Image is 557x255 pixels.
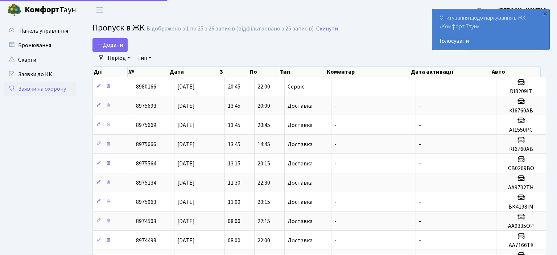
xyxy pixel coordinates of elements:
span: [DATE] [177,102,195,110]
span: Панель управління [19,27,68,35]
div: Опитування щодо паркування в ЖК «Комфорт Таун» [432,9,549,50]
span: 8974498 [136,237,156,244]
span: Додати [97,41,123,49]
span: Доставка [288,218,313,224]
span: 13:45 [228,102,240,110]
a: Заявки на охорону [4,82,76,96]
a: Голосувати [440,37,542,45]
span: - [334,179,337,187]
span: 13:45 [228,140,240,148]
a: Тип [135,52,154,64]
span: 8975063 [136,198,156,206]
span: [DATE] [177,121,195,129]
span: 11:30 [228,179,240,187]
span: 13:45 [228,121,240,129]
span: 11:00 [228,198,240,206]
span: 20:45 [257,121,270,129]
a: Додати [92,38,128,52]
span: 22:00 [257,83,270,91]
span: 20:15 [257,198,270,206]
span: - [419,83,421,91]
span: 22:00 [257,237,270,244]
span: - [419,198,421,206]
span: 20:45 [228,83,240,91]
span: Пропуск в ЖК [92,21,145,34]
span: - [334,160,337,168]
a: Заявки до КК [4,67,76,82]
span: 8975693 [136,102,156,110]
span: Таун [25,4,76,16]
div: Відображено з 1 по 25 з 26 записів (відфільтровано з 25 записів). [147,25,315,32]
h5: АА7166ТХ [499,242,543,249]
img: logo.png [7,3,22,17]
span: - [334,102,337,110]
span: - [334,198,337,206]
span: Доставка [288,103,313,109]
span: [DATE] [177,160,195,168]
span: - [334,121,337,129]
th: По [249,67,279,77]
span: Доставка [288,141,313,147]
span: - [334,83,337,91]
span: - [334,237,337,244]
a: Скинути [316,25,338,32]
h5: КІ6760АВ [499,107,543,114]
th: Дата [169,67,219,77]
span: 8974503 [136,217,156,225]
span: - [334,217,337,225]
span: 20:15 [257,160,270,168]
span: 8975564 [136,160,156,168]
span: 8975669 [136,121,156,129]
span: 14:45 [257,140,270,148]
span: - [419,102,421,110]
span: 22:15 [257,217,270,225]
span: [DATE] [177,217,195,225]
a: Скарги [4,53,76,67]
h5: АА9702ТН [499,184,543,191]
b: Комфорт [25,4,59,16]
span: 8975134 [136,179,156,187]
span: Доставка [288,238,313,243]
span: - [334,140,337,148]
a: Період [105,52,133,64]
a: Цитрус [PERSON_NAME] А. [477,6,548,15]
h5: АА9335ОР [499,223,543,230]
th: З [219,67,249,77]
a: Панель управління [4,24,76,38]
th: Тип [279,67,326,77]
span: 20:00 [257,102,270,110]
span: [DATE] [177,83,195,91]
span: 08:00 [228,217,240,225]
span: Доставка [288,180,313,186]
span: 8980166 [136,83,156,91]
span: - [419,160,421,168]
h5: АІ1550РС [499,127,543,133]
span: [DATE] [177,179,195,187]
span: [DATE] [177,198,195,206]
th: Коментар [326,67,410,77]
button: Переключити навігацію [91,4,109,16]
span: [DATE] [177,237,195,244]
h5: DI8209IT [499,88,543,95]
span: - [419,121,421,129]
th: Дата активації [410,67,491,77]
span: 22:30 [257,179,270,187]
h5: СВ0269ВО [499,165,543,172]
span: 8975666 [136,140,156,148]
h5: ВК4198ІМ [499,203,543,210]
a: Бронювання [4,38,76,53]
span: - [419,237,421,244]
span: [DATE] [177,140,195,148]
b: Цитрус [PERSON_NAME] А. [477,6,548,14]
th: Авто [491,67,541,77]
span: - [419,217,421,225]
span: 13:15 [228,160,240,168]
th: Дії [93,67,128,77]
span: - [419,179,421,187]
th: № [128,67,169,77]
span: Доставка [288,199,313,205]
span: - [419,140,421,148]
h5: КІ6760АВ [499,146,543,153]
span: Доставка [288,161,313,166]
span: Сервіс [288,84,304,90]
